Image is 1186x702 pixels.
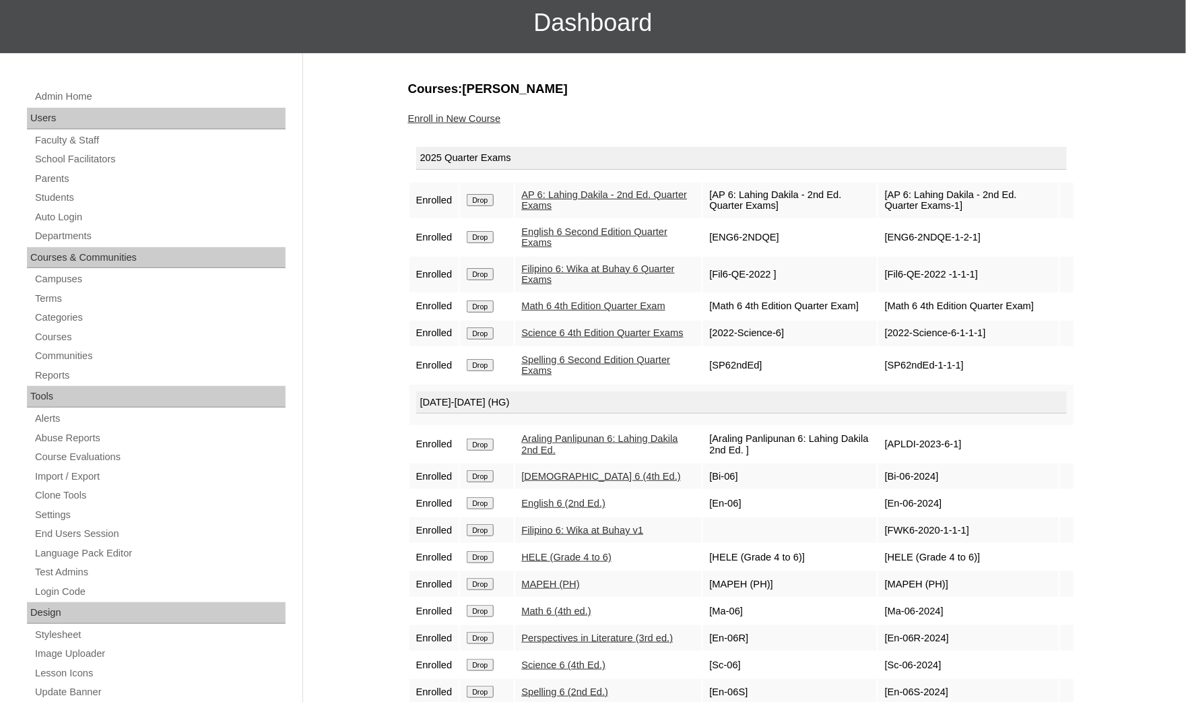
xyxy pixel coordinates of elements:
[878,426,1059,462] td: [APLDI-2023-6-1]
[408,80,1075,98] h3: Courses:[PERSON_NAME]
[34,487,286,504] a: Clone Tools
[409,652,459,678] td: Enrolled
[34,430,286,447] a: Abuse Reports
[878,183,1059,218] td: [AP 6: Lahing Dakila - 2nd Ed. Quarter Exams-1]
[467,470,493,482] input: Drop
[34,151,286,168] a: School Facilitators
[467,194,493,206] input: Drop
[34,189,286,206] a: Students
[467,439,493,451] input: Drop
[467,659,493,671] input: Drop
[878,220,1059,255] td: [ENG6-2NDQE-1-2-1]
[467,524,493,536] input: Drop
[34,449,286,466] a: Course Evaluations
[522,525,644,536] a: Filipino 6: Wika at Buhay v1
[34,507,286,523] a: Settings
[522,687,609,697] a: Spelling 6 (2nd Ed.)
[27,602,286,624] div: Design
[522,433,678,455] a: Araling Panlipunan 6: Lahing Dakila 2nd Ed.
[409,464,459,489] td: Enrolled
[27,247,286,269] div: Courses & Communities
[878,652,1059,678] td: [Sc-06-2024]
[878,348,1059,383] td: [SP62ndEd-1-1-1]
[34,525,286,542] a: End Users Session
[878,517,1059,543] td: [FWK6-2020-1-1-1]
[467,327,493,340] input: Drop
[522,327,684,338] a: Science 6 4th Edition Quarter Exams
[703,571,877,597] td: [MAPEH (PH)]
[878,544,1059,570] td: [HELE (Grade 4 to 6)]
[878,598,1059,624] td: [Ma-06-2024]
[522,633,673,643] a: Perspectives in Literature (3rd ed.)
[34,564,286,581] a: Test Admins
[522,660,606,670] a: Science 6 (4th Ed.)
[703,321,877,346] td: [2022-Science-6]
[703,490,877,516] td: [En-06]
[409,426,459,462] td: Enrolled
[34,583,286,600] a: Login Code
[467,231,493,243] input: Drop
[34,545,286,562] a: Language Pack Editor
[467,268,493,280] input: Drop
[416,147,1067,170] div: 2025 Quarter Exams
[34,627,286,643] a: Stylesheet
[703,544,877,570] td: [HELE (Grade 4 to 6)]
[34,367,286,384] a: Reports
[467,359,493,371] input: Drop
[34,665,286,682] a: Lesson Icons
[467,632,493,644] input: Drop
[409,294,459,319] td: Enrolled
[467,605,493,617] input: Drop
[27,386,286,408] div: Tools
[409,598,459,624] td: Enrolled
[703,625,877,651] td: [En-06R]
[878,321,1059,346] td: [2022-Science-6-1-1-1]
[522,498,606,509] a: English 6 (2nd Ed.)
[522,579,580,589] a: MAPEH (PH)
[467,300,493,313] input: Drop
[34,329,286,346] a: Courses
[34,309,286,326] a: Categories
[703,598,877,624] td: [Ma-06]
[408,113,501,124] a: Enroll in New Course
[878,571,1059,597] td: [MAPEH (PH)]
[409,321,459,346] td: Enrolled
[409,544,459,570] td: Enrolled
[522,189,688,212] a: AP 6: Lahing Dakila - 2nd Ed. Quarter Exams
[409,257,459,292] td: Enrolled
[34,468,286,485] a: Import / Export
[34,684,286,701] a: Update Banner
[409,348,459,383] td: Enrolled
[522,226,668,249] a: English 6 Second Edition Quarter Exams
[409,490,459,516] td: Enrolled
[703,652,877,678] td: [Sc-06]
[878,625,1059,651] td: [En-06R-2024]
[703,257,877,292] td: [Fil6-QE-2022 ]
[522,471,681,482] a: [DEMOGRAPHIC_DATA] 6 (4th Ed.)
[34,645,286,662] a: Image Uploader
[467,551,493,563] input: Drop
[34,88,286,105] a: Admin Home
[703,183,877,218] td: [AP 6: Lahing Dakila - 2nd Ed. Quarter Exams]
[34,410,286,427] a: Alerts
[409,183,459,218] td: Enrolled
[34,290,286,307] a: Terms
[34,228,286,245] a: Departments
[27,108,286,129] div: Users
[522,300,665,311] a: Math 6 4th Edition Quarter Exam
[409,571,459,597] td: Enrolled
[467,686,493,698] input: Drop
[878,490,1059,516] td: [En-06-2024]
[416,391,1067,414] div: [DATE]-[DATE] (HG)
[703,220,877,255] td: [ENG6-2NDQE]
[703,426,877,462] td: [Araling Panlipunan 6: Lahing Dakila 2nd Ed. ]
[703,348,877,383] td: [SP62ndEd]
[878,464,1059,489] td: [Bi-06-2024]
[522,552,612,563] a: HELE (Grade 4 to 6)
[522,263,675,286] a: Filipino 6: Wika at Buhay 6 Quarter Exams
[34,170,286,187] a: Parents
[34,132,286,149] a: Faculty & Staff
[34,348,286,364] a: Communities
[409,517,459,543] td: Enrolled
[878,257,1059,292] td: [Fil6-QE-2022 -1-1-1]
